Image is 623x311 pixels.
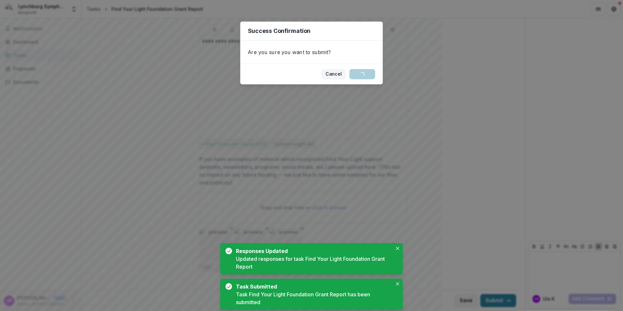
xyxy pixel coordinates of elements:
button: Close [394,280,401,288]
header: Success Confirmation [240,22,383,41]
div: Task Submitted [236,283,390,290]
div: Task Find Your Light Foundation Grant Report has been submitted [236,290,392,306]
div: Responses Updated [236,247,390,255]
button: Cancel [322,69,345,79]
div: Updated responses for task Find Your Light Foundation Grant Report [236,255,392,271]
button: Close [394,244,401,252]
div: Are you sure you want to submit? [240,41,383,64]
